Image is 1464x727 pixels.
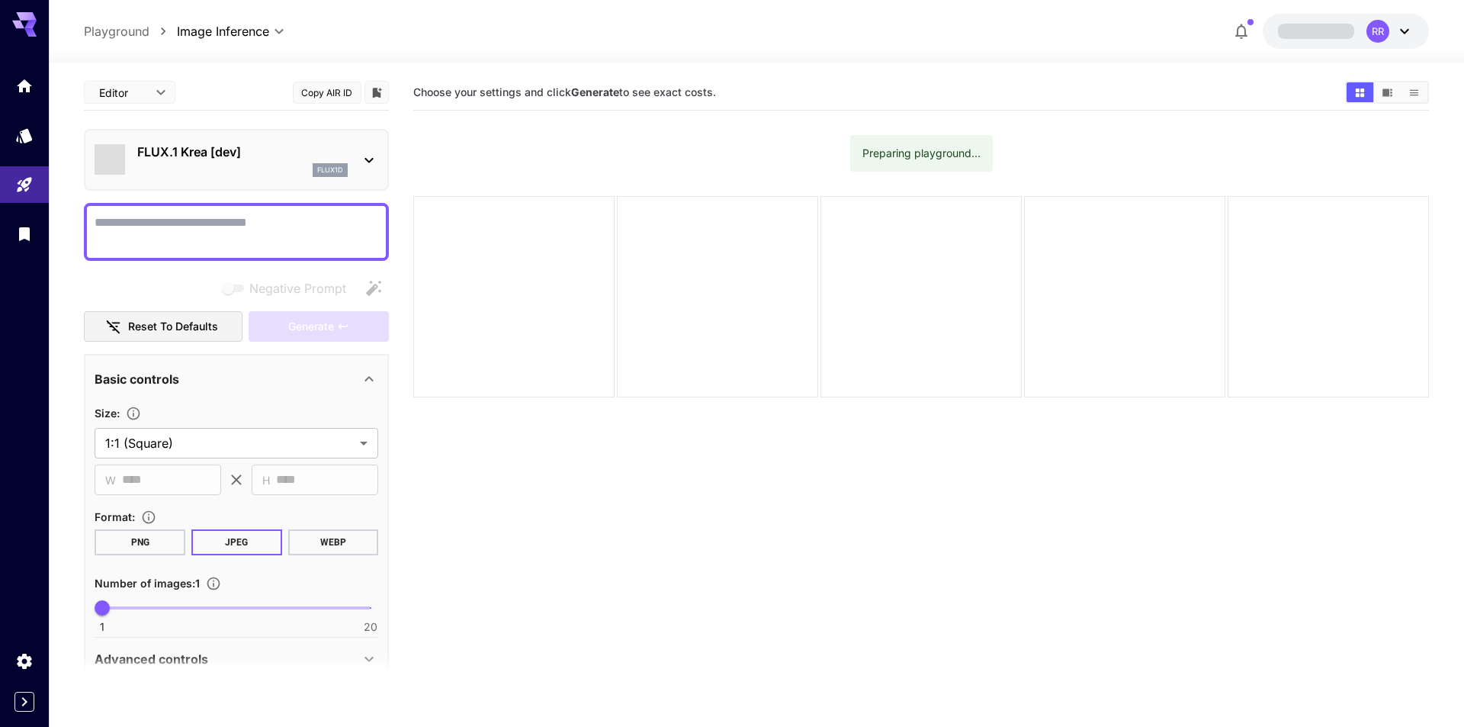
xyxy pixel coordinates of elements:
[84,22,177,40] nav: breadcrumb
[105,434,354,452] span: 1:1 (Square)
[413,85,716,98] span: Choose your settings and click to see exact costs.
[262,471,270,489] span: H
[15,175,34,195] div: Playground
[135,510,162,525] button: Choose the file format for the output image.
[84,22,149,40] a: Playground
[1345,81,1429,104] div: Show images in grid viewShow images in video viewShow images in list view
[95,361,378,397] div: Basic controls
[95,650,208,668] p: Advanced controls
[95,577,200,590] span: Number of images : 1
[105,471,116,489] span: W
[177,22,269,40] span: Image Inference
[95,407,120,420] span: Size :
[288,529,379,555] button: WEBP
[120,406,147,421] button: Adjust the dimensions of the generated image by specifying its width and height in pixels, or sel...
[293,82,361,104] button: Copy AIR ID
[571,85,619,98] b: Generate
[137,143,348,161] p: FLUX.1 Krea [dev]
[15,126,34,145] div: Models
[95,641,378,677] div: Advanced controls
[862,140,981,167] div: Preparing playground...
[317,165,343,175] p: flux1d
[15,224,34,243] div: Library
[249,279,346,298] span: Negative Prompt
[100,619,104,635] span: 1
[14,692,34,712] button: Expand sidebar
[200,576,227,591] button: Specify how many images to generate in a single request. Each image generation will be charged se...
[95,510,135,523] span: Format :
[1374,82,1401,102] button: Show images in video view
[219,278,358,298] span: Negative prompts are not compatible with the selected model.
[95,137,378,183] div: FLUX.1 Krea [dev]flux1d
[99,85,146,101] span: Editor
[1401,82,1427,102] button: Show images in list view
[191,529,282,555] button: JPEG
[1366,20,1389,43] div: RR
[1263,14,1429,49] button: RR
[1347,82,1373,102] button: Show images in grid view
[15,76,34,95] div: Home
[95,370,179,388] p: Basic controls
[95,529,185,555] button: PNG
[15,651,34,671] div: Settings
[370,83,384,101] button: Add to library
[84,311,242,343] button: Reset to defaults
[364,619,377,635] span: 20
